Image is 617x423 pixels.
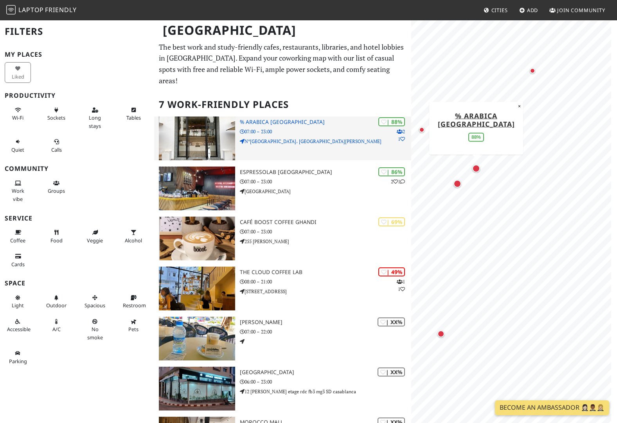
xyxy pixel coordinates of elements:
span: Video/audio calls [51,146,62,153]
button: Calls [43,135,70,156]
h3: Service [5,215,149,222]
button: Restroom [121,291,147,312]
a: Join Community [546,3,608,17]
span: Friendly [45,5,76,14]
p: 1 1 [397,278,405,293]
div: | XX% [378,367,405,376]
h3: Café BOOST COFFEE GHANDI [240,219,411,226]
h3: Productivity [5,92,149,99]
span: Natural light [12,302,24,309]
h2: Filters [5,20,149,43]
div: 88% [468,133,484,142]
p: 07:00 – 22:00 [240,328,411,335]
button: Tables [121,104,147,124]
span: Laptop [18,5,44,14]
button: Long stays [82,104,108,132]
div: | 86% [378,167,405,176]
p: N°[GEOGRAPHIC_DATA]، [GEOGRAPHIC_DATA][PERSON_NAME] [240,138,411,145]
span: People working [12,187,24,202]
p: 07:00 – 23:00 [240,228,411,235]
p: 08:00 – 21:00 [240,278,411,285]
a: THE CLOUD COFFEE LAB | 49% 11 THE CLOUD COFFEE LAB 08:00 – 21:00 [STREET_ADDRESS] [154,267,411,310]
a: Espace maldives | XX% [GEOGRAPHIC_DATA] 06:00 – 23:00 12 [PERSON_NAME] etage rdc fb3 mg3 SD casab... [154,367,411,410]
span: Credit cards [11,261,25,268]
img: rose de medina [159,317,235,360]
p: 255 [PERSON_NAME] [240,238,411,245]
p: 07:00 – 23:00 [240,178,411,185]
button: Outdoor [43,291,70,312]
span: Alcohol [125,237,142,244]
span: Accessible [7,326,31,333]
h3: Community [5,165,149,172]
a: LaptopFriendly LaptopFriendly [6,4,77,17]
a: rose de medina | XX% [PERSON_NAME] 07:00 – 22:00 [154,317,411,360]
img: THE CLOUD COFFEE LAB [159,267,235,310]
div: Map marker [471,163,482,174]
span: Veggie [87,237,103,244]
img: % Arabica Casablanca [159,117,235,160]
span: Stable Wi-Fi [12,114,23,121]
div: Map marker [436,329,446,339]
button: No smoke [82,315,108,344]
div: | 69% [378,217,405,226]
button: A/C [43,315,70,336]
p: The best work and study-friendly cafes, restaurants, libraries, and hotel lobbies in [GEOGRAPHIC_... [159,41,407,86]
span: Spacious [85,302,105,309]
a: % Arabica [GEOGRAPHIC_DATA] [438,111,515,128]
h3: My Places [5,51,149,58]
h3: [GEOGRAPHIC_DATA] [240,369,411,376]
p: 2 1 [397,128,405,143]
button: Spacious [82,291,108,312]
p: 12 [PERSON_NAME] etage rdc fb3 mg3 SD casablanca [240,388,411,395]
span: Pet friendly [128,326,139,333]
button: Alcohol [121,226,147,247]
button: Coffee [5,226,31,247]
p: [STREET_ADDRESS] [240,288,411,295]
img: Espressolab Morocco [159,167,235,210]
h3: Espressolab [GEOGRAPHIC_DATA] [240,169,411,176]
a: Café BOOST COFFEE GHANDI | 69% Café BOOST COFFEE GHANDI 07:00 – 23:00 255 [PERSON_NAME] [154,217,411,260]
button: Cards [5,250,31,271]
img: LaptopFriendly [6,5,16,14]
button: Work vibe [5,177,31,205]
button: Veggie [82,226,108,247]
span: Coffee [10,237,25,244]
span: Parking [9,358,27,365]
button: Food [43,226,70,247]
span: Group tables [48,187,65,194]
div: | 88% [378,117,405,126]
h3: % Arabica [GEOGRAPHIC_DATA] [240,119,411,125]
a: % Arabica Casablanca | 88% 21 % Arabica [GEOGRAPHIC_DATA] 07:00 – 23:00 N°[GEOGRAPHIC_DATA]، [GEO... [154,117,411,160]
button: Pets [121,315,147,336]
span: Air conditioned [52,326,61,333]
span: Long stays [89,114,101,129]
button: Close popup [516,102,523,110]
div: Map marker [417,125,426,134]
p: [GEOGRAPHIC_DATA] [240,188,411,195]
button: Light [5,291,31,312]
button: Wi-Fi [5,104,31,124]
p: 06:00 – 23:00 [240,378,411,385]
button: Accessible [5,315,31,336]
div: | 49% [378,267,405,276]
div: | XX% [378,317,405,326]
span: Add [527,7,538,14]
h3: [PERSON_NAME] [240,319,411,326]
button: Sockets [43,104,70,124]
a: Espressolab Morocco | 86% 21 Espressolab [GEOGRAPHIC_DATA] 07:00 – 23:00 [GEOGRAPHIC_DATA] [154,167,411,210]
img: Espace maldives [159,367,235,410]
span: Power sockets [47,114,65,121]
img: Café BOOST COFFEE GHANDI [159,217,235,260]
p: 07:00 – 23:00 [240,128,411,135]
span: Quiet [11,146,24,153]
button: Quiet [5,135,31,156]
button: Groups [43,177,70,197]
a: Cities [480,3,511,17]
h3: Space [5,280,149,287]
span: Restroom [123,302,146,309]
h1: [GEOGRAPHIC_DATA] [156,20,410,41]
span: Smoke free [87,326,103,341]
div: Map marker [452,178,463,189]
h2: 7 Work-Friendly Places [159,93,407,117]
span: Cities [491,7,508,14]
